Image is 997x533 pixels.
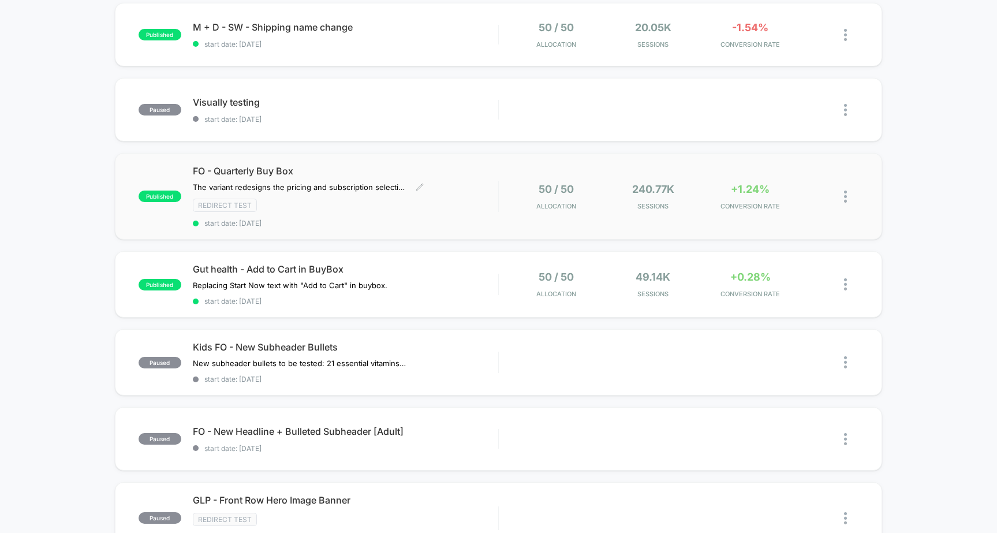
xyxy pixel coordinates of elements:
span: Sessions [607,290,699,298]
span: 50 / 50 [539,271,574,283]
span: CONVERSION RATE [705,40,796,49]
span: The variant redesigns the pricing and subscription selection interface by introducing a more stru... [193,182,407,192]
span: M + D - SW - Shipping name change [193,21,498,33]
span: Kids FO - New Subheader Bullets [193,341,498,353]
span: Redirect Test [193,199,257,212]
span: Redirect Test [193,513,257,526]
span: 240.77k [632,183,674,195]
span: published [139,29,181,40]
span: New subheader bullets to be tested: 21 essential vitamins from 100% organic fruits & veggiesSuppo... [193,359,407,368]
span: published [139,191,181,202]
span: start date: [DATE] [193,444,498,453]
span: paused [139,357,181,368]
span: -1.54% [732,21,768,33]
span: GLP - Front Row Hero Image Banner [193,494,498,506]
span: 20.05k [635,21,671,33]
span: 50 / 50 [539,21,574,33]
img: close [844,278,847,290]
span: Replacing Start Now text with "Add to Cart" in buybox. [193,281,387,290]
span: Sessions [607,40,699,49]
span: published [139,279,181,290]
span: Gut health - Add to Cart in BuyBox [193,263,498,275]
span: +1.24% [731,183,770,195]
span: start date: [DATE] [193,375,498,383]
span: paused [139,104,181,115]
span: start date: [DATE] [193,219,498,228]
span: +0.28% [730,271,771,283]
span: CONVERSION RATE [705,202,796,210]
span: FO - New Headline + Bulleted Subheader [Adult] [193,426,498,437]
span: start date: [DATE] [193,297,498,305]
img: close [844,356,847,368]
span: FO - Quarterly Buy Box [193,165,498,177]
span: Allocation [536,202,576,210]
span: paused [139,433,181,445]
img: close [844,191,847,203]
img: close [844,104,847,116]
span: Sessions [607,202,699,210]
span: Allocation [536,290,576,298]
span: start date: [DATE] [193,115,498,124]
span: 50 / 50 [539,183,574,195]
img: close [844,512,847,524]
span: paused [139,512,181,524]
span: CONVERSION RATE [705,290,796,298]
img: close [844,29,847,41]
span: Allocation [536,40,576,49]
span: start date: [DATE] [193,40,498,49]
span: 49.14k [636,271,670,283]
img: close [844,433,847,445]
span: Visually testing [193,96,498,108]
